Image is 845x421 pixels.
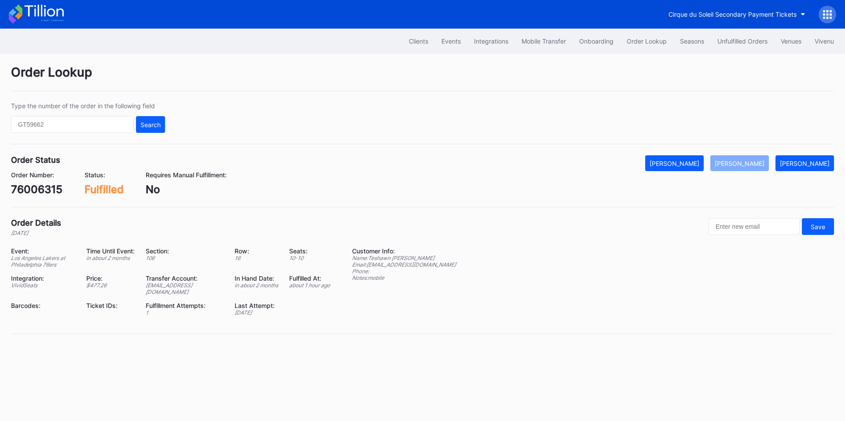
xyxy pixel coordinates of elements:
[146,171,227,179] div: Requires Manual Fulfillment:
[808,33,841,49] button: Vivenu
[11,230,61,236] div: [DATE]
[136,116,165,133] button: Search
[711,33,774,49] button: Unfulfilled Orders
[146,255,224,261] div: 106
[86,255,135,261] div: in about 2 months
[710,155,769,171] button: [PERSON_NAME]
[775,155,834,171] button: [PERSON_NAME]
[11,102,165,110] div: Type the number of the order in the following field
[86,247,135,255] div: Time Until Event:
[235,275,278,282] div: In Hand Date:
[11,65,834,91] div: Order Lookup
[146,282,224,295] div: [EMAIL_ADDRESS][DOMAIN_NAME]
[573,33,620,49] button: Onboarding
[86,275,135,282] div: Price:
[11,218,61,227] div: Order Details
[402,33,435,49] button: Clients
[289,275,330,282] div: Fulfilled At:
[11,247,75,255] div: Event:
[435,33,467,49] button: Events
[289,282,330,289] div: about 1 hour ago
[235,255,278,261] div: 16
[662,6,812,22] button: Cirque du Soleil Secondary Payment Tickets
[289,255,330,261] div: 10 - 10
[673,33,711,49] button: Seasons
[11,183,62,196] div: 76006315
[352,261,456,268] div: Email: [EMAIL_ADDRESS][DOMAIN_NAME]
[627,37,667,45] div: Order Lookup
[11,155,60,165] div: Order Status
[86,302,135,309] div: Ticket IDs:
[515,33,573,49] button: Mobile Transfer
[409,37,428,45] div: Clients
[352,255,456,261] div: Name: Teshawn [PERSON_NAME]
[86,282,135,289] div: $ 477.26
[84,171,124,179] div: Status:
[715,160,764,167] div: [PERSON_NAME]
[811,223,825,231] div: Save
[802,218,834,235] button: Save
[11,171,62,179] div: Order Number:
[815,37,834,45] div: Vivenu
[781,37,801,45] div: Venues
[146,247,224,255] div: Section:
[579,37,614,45] div: Onboarding
[522,37,566,45] div: Mobile Transfer
[650,160,699,167] div: [PERSON_NAME]
[669,11,797,18] div: Cirque du Soleil Secondary Payment Tickets
[645,155,704,171] button: [PERSON_NAME]
[146,309,224,316] div: 1
[11,116,134,133] input: GT59662
[289,247,330,255] div: Seats:
[352,268,456,275] div: Phone:
[717,37,768,45] div: Unfulfilled Orders
[352,247,456,255] div: Customer Info:
[235,309,278,316] div: [DATE]
[235,282,278,289] div: in about 2 months
[467,33,515,49] button: Integrations
[352,275,456,281] div: Notes: mobile
[709,218,800,235] input: Enter new email
[620,33,673,49] button: Order Lookup
[11,302,75,309] div: Barcodes:
[680,37,704,45] div: Seasons
[235,247,278,255] div: Row:
[780,160,830,167] div: [PERSON_NAME]
[235,302,278,309] div: Last Attempt:
[146,302,224,309] div: Fulfillment Attempts:
[774,33,808,49] button: Venues
[11,275,75,282] div: Integration:
[140,121,161,128] div: Search
[84,183,124,196] div: Fulfilled
[146,183,227,196] div: No
[11,282,75,289] div: VividSeats
[474,37,508,45] div: Integrations
[11,255,75,268] div: Los Angeles Lakers at Philadelphia 76ers
[441,37,461,45] div: Events
[146,275,224,282] div: Transfer Account:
